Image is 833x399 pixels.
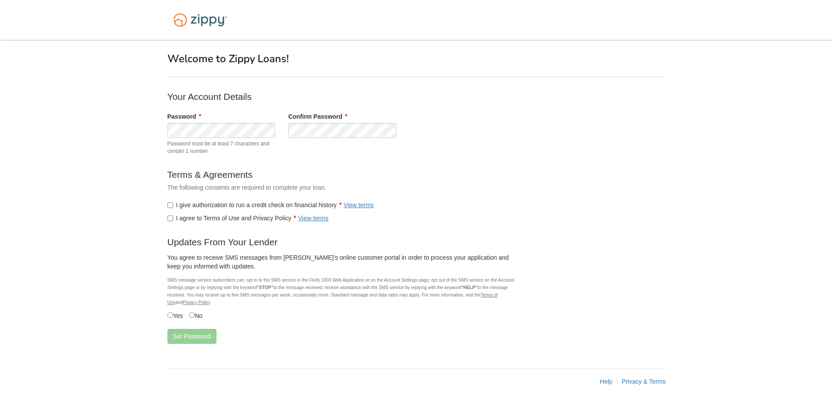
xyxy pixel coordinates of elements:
input: Verify Password [288,123,396,138]
a: Privacy & Terms [622,378,666,385]
input: No [189,312,195,318]
b: “HELP” [461,285,477,290]
a: Help [600,378,613,385]
button: Set Password [167,329,216,344]
label: Yes [167,311,183,320]
p: Your Account Details [167,90,517,103]
span: Password must be at least 7 characters and contain 1 number [167,140,275,155]
p: Terms & Agreements [167,168,517,181]
label: Confirm Password [288,112,347,121]
small: SMS message service subscribers can: opt in to the SMS service in the Floify 1003 Web Application... [167,278,514,305]
img: Logo [167,9,233,31]
a: View terms [298,215,328,222]
b: “STOP” [257,285,274,290]
input: I give authorization to run a credit check on financial historyView terms [167,202,173,208]
a: View terms [344,201,374,208]
div: You agree to receive SMS messages from [PERSON_NAME]'s online customer portal in order to process... [167,253,517,274]
label: No [189,311,202,320]
p: Updates From Your Lender [167,236,517,248]
h1: Welcome to Zippy Loans! [167,53,666,64]
input: I agree to Terms of Use and Privacy PolicyView terms [167,215,173,221]
a: Privacy Policy [183,300,210,305]
label: I agree to Terms of Use and Privacy Policy [167,214,329,222]
label: Password [167,112,201,121]
input: Yes [167,312,173,318]
label: I give authorization to run a credit check on financial history [167,201,374,209]
p: The following consents are required to complete your loan. [167,183,517,192]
